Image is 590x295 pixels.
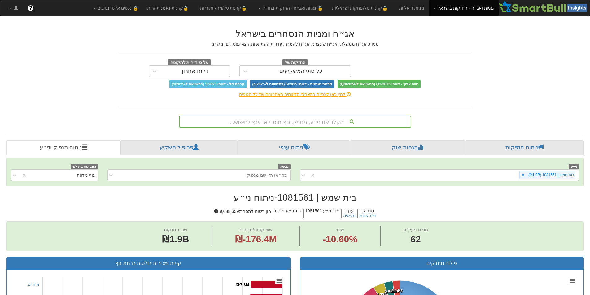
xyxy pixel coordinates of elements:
[305,261,579,266] h3: פילוח מחזיקים
[236,282,249,287] tspan: ₪-7.8M
[465,140,584,155] a: ניתוח הנפקות
[195,0,254,16] a: 🔒קרנות סל/מחקות זרות
[429,0,499,16] a: מניות ואג״ח - החזקות בישראל
[238,140,350,155] a: ניתוח ענפי
[164,227,187,232] span: שווי החזקות
[395,0,429,16] a: מניות דואליות
[279,68,322,74] div: כל סוגי המשקיעים
[385,289,396,294] tspan: 2.56%
[350,140,465,155] a: מגמות שוק
[527,171,575,179] div: בית שמש | 1081561 (₪1.9B)
[162,234,189,244] span: ₪1.9B
[336,227,344,232] span: שינוי
[29,5,32,11] span: ?
[239,227,273,232] span: שווי קניות/מכירות
[282,59,308,66] span: החזקות של
[327,0,394,16] a: 🔒קרנות סל/מחקות ישראליות
[143,0,195,16] a: 🔒קרנות נאמנות זרות
[23,0,38,16] a: ?
[71,164,98,169] span: הצג החזקות לפי
[168,59,211,66] span: על פי דוחות לתקופה
[403,233,428,246] span: 62
[323,233,357,246] span: -10.60%
[273,209,303,218] h5: סוג ני״ע : מניות
[119,42,472,46] h5: מניות, אג״ח ממשלתי, אג״ח קונצרני, אג״ח להמרה, יחידות השתתפות, רצף מוסדיים, מק״מ
[499,0,590,13] img: Smartbull
[341,209,357,218] h5: ענף :
[89,0,143,16] a: 🔒 נכסים אלטרנטיבים
[303,209,341,218] h5: מס' ני״ע : 1081561
[250,80,334,88] span: קרנות נאמנות - דיווחי 5/2025 (בהשוואה ל-4/2025)
[338,80,421,88] span: טווח ארוך - דיווחי Q1/2025 (בהשוואה ל-Q4/2024)
[569,164,579,169] span: ני״ע
[359,213,376,218] button: בית שמש
[212,209,273,218] h5: הון רשום למסחר : 9,088,359
[247,172,287,178] div: בחר או הזן שם מנפיק
[6,140,121,155] a: ניתוח מנפיק וני״ע
[121,140,237,155] a: פרופיל משקיע
[119,28,472,39] h2: אג״ח ומניות הנסחרים בישראל
[169,80,247,88] span: קרנות סל - דיווחי 5/2025 (בהשוואה ל-4/2025)
[6,192,584,202] h2: בית שמש | 1081561 - ניתוח ני״ע
[114,91,476,98] div: לחץ כאן לצפייה בתאריכי הדיווחים האחרונים של כל הגופים
[77,172,95,178] div: גוף מדווח
[391,288,403,293] tspan: 2.14%
[28,282,39,287] a: אחרים
[357,209,378,218] h5: מנפיק :
[254,0,327,16] a: 🔒 מניות ואג״ח - החזקות בחו״ל
[11,261,286,266] h3: קניות ומכירות בולטות ברמת גוף
[403,227,428,232] span: גופים פעילים
[278,164,291,169] span: מנפיק
[343,213,356,218] button: תעשיה
[180,116,411,127] div: הקלד שם ני״ע, מנפיק, גוף מוסדי או ענף לחיפוש...
[235,234,277,244] span: ₪-176.4M
[182,68,208,74] div: דיווח אחרון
